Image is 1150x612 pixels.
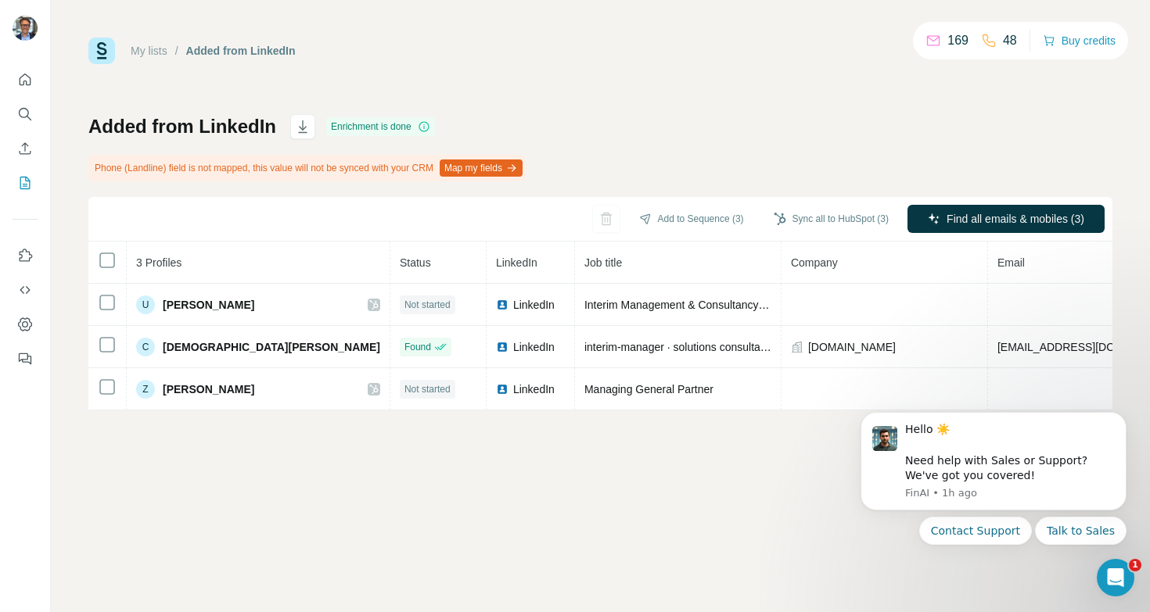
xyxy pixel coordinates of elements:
[513,297,555,313] span: LinkedIn
[763,207,900,231] button: Sync all to HubSpot (3)
[496,256,537,269] span: LinkedIn
[1043,30,1116,52] button: Buy credits
[404,298,451,312] span: Not started
[13,169,38,197] button: My lists
[13,16,38,41] img: Avatar
[186,43,296,59] div: Added from LinkedIn
[163,339,380,355] span: [DEMOGRAPHIC_DATA][PERSON_NAME]
[404,382,451,396] span: Not started
[136,256,181,269] span: 3 Profiles
[1129,559,1141,571] span: 1
[513,339,555,355] span: LinkedIn
[88,155,526,181] div: Phone (Landline) field is not mapped, this value will not be synced with your CRM
[88,114,276,139] h1: Added from LinkedIn
[163,297,254,313] span: [PERSON_NAME]
[947,31,969,50] p: 169
[136,380,155,399] div: Z
[584,341,841,353] span: interim-manager · solutions consultant · unternehmer
[13,134,38,163] button: Enrich CSV
[496,383,509,395] img: LinkedIn logo
[404,340,431,354] span: Found
[947,211,1084,227] span: Find all emails & mobiles (3)
[628,207,755,231] button: Add to Sequence (3)
[584,299,1066,311] span: Interim Management & Consultancy im Einkauf von Ingredients und Verpackungen für Lebensmittel
[496,299,509,311] img: LinkedIn logo
[88,38,115,64] img: Surfe Logo
[13,100,38,128] button: Search
[13,276,38,304] button: Use Surfe API
[131,45,167,57] a: My lists
[584,256,622,269] span: Job title
[400,256,431,269] span: Status
[13,345,38,373] button: Feedback
[13,242,38,270] button: Use Surfe on LinkedIn
[326,117,435,136] div: Enrichment is done
[496,341,509,353] img: LinkedIn logo
[13,66,38,94] button: Quick start
[136,338,155,356] div: C
[136,295,155,314] div: U
[837,392,1150,604] iframe: Intercom notifications message
[808,339,896,355] span: [DOMAIN_NAME]
[907,205,1105,233] button: Find all emails & mobiles (3)
[13,310,38,338] button: Dashboard
[997,256,1025,269] span: Email
[791,256,838,269] span: Company
[1097,559,1134,596] iframe: Intercom live chat
[175,43,178,59] li: /
[584,383,713,395] span: Managing General Partner
[1003,31,1017,50] p: 48
[163,381,254,397] span: [PERSON_NAME]
[440,159,523,177] button: Map my fields
[513,381,555,397] span: LinkedIn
